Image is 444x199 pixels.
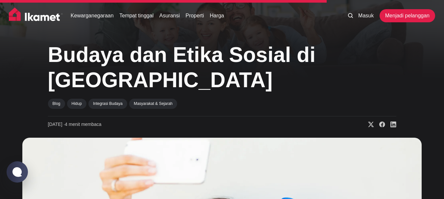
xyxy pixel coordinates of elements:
font: [DATE] ∙ [48,122,65,127]
a: Asuransi [159,12,180,20]
a: Tempat tinggal [119,12,153,20]
a: Bagikan di Facebook [374,121,385,128]
font: Masyarakat & Sejarah [134,101,173,106]
a: Masuk [358,12,374,20]
font: Blog [53,101,60,106]
font: Budaya dan Etika Sosial di [GEOGRAPHIC_DATA] [48,43,315,92]
img: Rumah Ikamet [9,8,63,24]
font: Menjadi pelanggan [385,13,430,18]
a: Kewarganegaraan [71,12,114,20]
a: Bagikan di Linkedin [385,121,396,128]
font: Properti [186,13,204,18]
font: Integrasi Budaya [93,101,123,106]
a: Properti [186,12,204,20]
font: Masuk [358,13,374,18]
font: Tempat tinggal [119,13,153,18]
a: Hidup [67,99,86,109]
a: Integrasi Budaya [88,99,127,109]
a: Bagikan di X [363,121,374,128]
font: Asuransi [159,13,180,18]
a: Menjadi pelanggan [380,9,435,22]
font: Kewarganegaraan [71,13,114,18]
a: Masyarakat & Sejarah [129,99,177,109]
a: Harga [210,12,224,20]
a: Blog [48,99,65,109]
font: 4 menit membaca [65,122,101,127]
font: Harga [210,13,224,18]
font: Hidup [72,101,82,106]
